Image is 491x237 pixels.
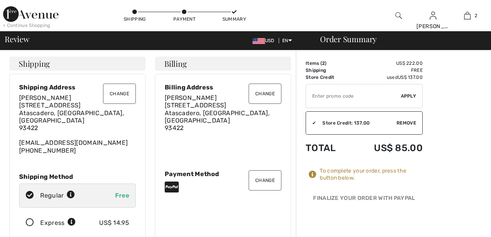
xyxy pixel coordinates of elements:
div: Shipping Address [19,84,136,91]
td: US$ 85.00 [350,135,423,161]
input: Promo code [306,84,401,108]
span: Remove [397,119,416,127]
button: Change [249,170,281,191]
span: USD [253,38,278,43]
td: Shipping [306,67,350,74]
button: Change [103,84,136,104]
span: [STREET_ADDRESS] Atascadero, [GEOGRAPHIC_DATA], [GEOGRAPHIC_DATA] 93422 [19,102,124,132]
div: Finalize Your Order with PayPal [306,194,423,206]
div: Shipping Method [19,173,136,180]
div: To complete your order, press the button below. [320,168,423,182]
span: EN [282,38,292,43]
span: US$ 137.00 [398,75,423,80]
img: 1ère Avenue [3,6,59,22]
div: ✔ [306,119,316,127]
td: Total [306,135,350,161]
div: Payment Method [165,170,281,178]
td: Store Credit [306,74,350,81]
span: 2 [322,61,325,66]
img: search the website [395,11,402,20]
span: 2 [475,12,477,19]
div: US$ 14.95 [99,218,129,228]
td: US$ 222.00 [350,60,423,67]
img: US Dollar [253,38,265,44]
a: 2 [451,11,484,20]
span: [PERSON_NAME] [19,94,71,102]
div: [PERSON_NAME] [416,22,450,30]
span: Apply [401,93,416,100]
a: Sign In [430,12,436,19]
div: Express [40,218,76,228]
td: used [350,74,423,81]
img: My Bag [464,11,471,20]
div: Regular [40,191,75,200]
span: Shipping [19,60,50,68]
div: Store Credit: 137.00 [316,119,397,127]
td: Free [350,67,423,74]
span: Review [5,35,29,43]
div: Billing Address [165,84,281,91]
span: [STREET_ADDRESS] Atascadero, [GEOGRAPHIC_DATA], [GEOGRAPHIC_DATA] 93422 [165,102,270,132]
div: Payment [173,16,196,23]
td: Items ( ) [306,60,350,67]
div: Shipping [123,16,146,23]
div: Order Summary [311,35,486,43]
button: Change [249,84,281,104]
span: Free [115,192,129,199]
div: [EMAIL_ADDRESS][DOMAIN_NAME] [PHONE_NUMBER] [19,94,136,154]
div: Summary [222,16,246,23]
span: Billing [164,60,187,68]
div: < Continue Shopping [3,22,50,29]
span: [PERSON_NAME] [165,94,217,102]
img: My Info [430,11,436,20]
